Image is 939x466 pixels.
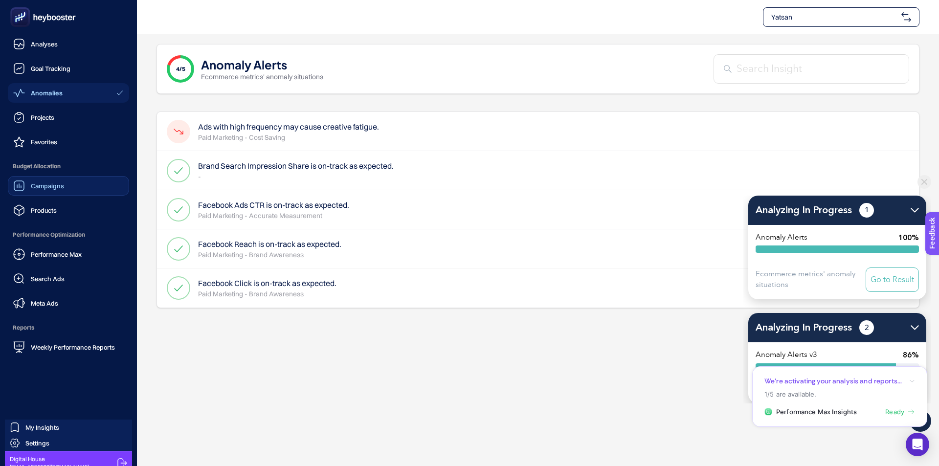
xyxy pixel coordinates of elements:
[25,439,49,447] span: Settings
[911,208,919,213] img: Arrow
[8,293,129,313] a: Meta Ads
[8,132,129,152] a: Favorites
[198,211,349,221] p: Paid Marketing - Accurate Measurement
[911,325,919,330] img: Arrow
[8,83,129,103] a: Anomalies
[756,350,817,361] span: Anomaly Alerts v3
[898,232,919,244] span: 100%
[6,3,37,11] span: Feedback
[756,320,852,335] span: Analyzing In Progress
[756,269,861,291] span: Ecommerce metrics' anomaly situations
[31,206,57,214] span: Products
[201,56,287,72] h1: Anomaly Alerts
[201,72,323,82] p: Ecommerce metrics' anomaly situations
[866,267,919,292] button: Go to Result
[8,269,129,288] a: Search Ads
[198,277,336,289] h4: Facebook Click is on-track as expected.
[737,61,899,77] input: Search Insight
[8,200,129,220] a: Products
[764,390,915,399] p: 1/5 are available.
[198,172,394,181] p: -
[756,232,807,244] span: Anomaly Alerts
[198,121,379,133] h4: Ads with high frequency may cause creative fatigue.
[885,407,904,417] span: Ready
[198,289,336,299] p: Paid Marketing - Brand Awareness
[198,199,349,211] h4: Facebook Ads CTR is on-track as expected.
[8,244,129,264] a: Performance Max
[198,250,341,260] p: Paid Marketing - Brand Awareness
[25,423,59,431] span: My Insights
[31,40,58,48] span: Analyses
[724,65,732,73] img: Search Insight
[31,343,115,351] span: Weekly Performance Reports
[859,320,874,335] span: 2
[8,34,129,54] a: Analyses
[198,160,394,172] h4: Brand Search Impression Share is on-track as expected.
[5,420,132,435] a: My Insights
[764,377,902,386] p: We’re activating your analysis and reports...
[8,176,129,196] a: Campaigns
[859,203,874,218] span: 1
[8,318,129,337] span: Reports
[8,108,129,127] a: Projects
[8,156,129,176] span: Budget Allocation
[31,250,82,258] span: Performance Max
[31,138,57,146] span: Favorites
[8,337,129,357] a: Weekly Performance Reports
[8,225,129,244] span: Performance Optimization
[176,65,185,73] span: 4/5
[5,435,132,451] a: Settings
[31,299,58,307] span: Meta Ads
[31,182,64,190] span: Campaigns
[756,203,852,218] span: Analyzing In Progress
[771,12,897,22] span: Yatsan
[903,350,919,361] span: 86%
[31,89,63,97] span: Anomalies
[906,433,929,456] div: Open Intercom Messenger
[776,407,857,417] span: Performance Max Insights
[10,455,89,463] span: Digital House
[31,65,70,72] span: Goal Tracking
[31,275,65,283] span: Search Ads
[198,133,379,142] p: Paid Marketing - Cost Saving
[31,113,54,121] span: Projects
[198,238,341,250] h4: Facebook Reach is on-track as expected.
[8,59,129,78] a: Goal Tracking
[885,407,915,417] a: Ready
[901,12,911,22] img: svg%3e
[917,175,931,189] img: Close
